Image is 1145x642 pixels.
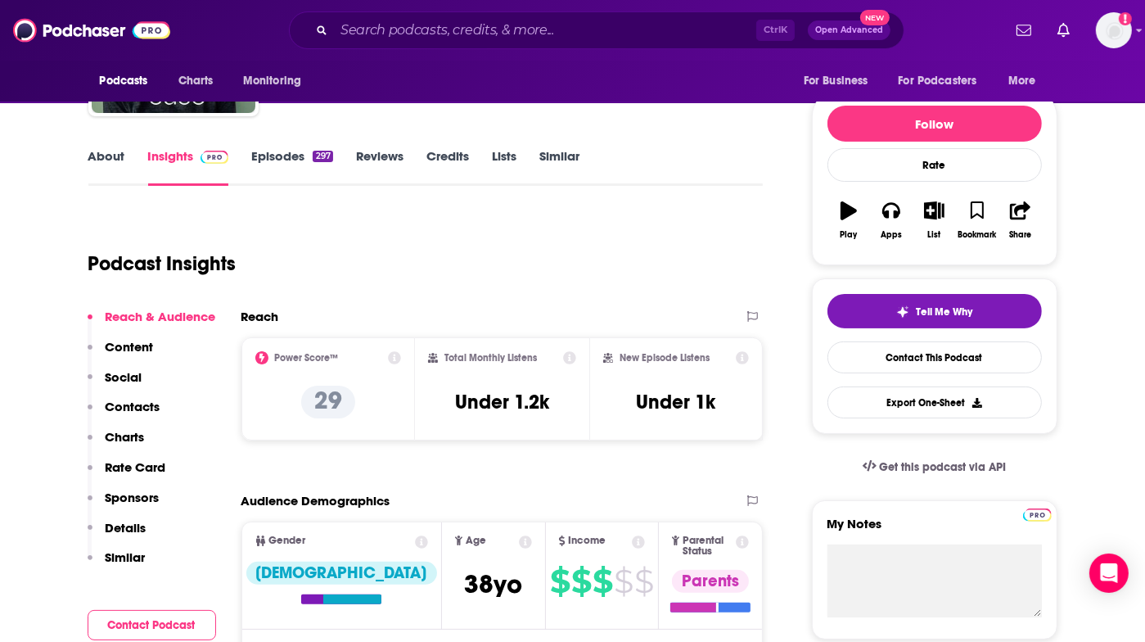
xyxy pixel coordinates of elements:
div: Rate [827,148,1042,182]
div: Search podcasts, credits, & more... [289,11,904,49]
p: Social [106,369,142,385]
button: open menu [232,66,322,97]
p: Rate Card [106,459,166,475]
p: Contacts [106,399,160,414]
a: Pro website [1023,506,1052,522]
span: Gender [269,536,306,546]
span: $ [634,568,653,595]
button: Share [998,191,1041,250]
a: Credits [426,148,469,186]
button: Show profile menu [1096,12,1132,48]
div: Parents [672,570,749,593]
p: Content [106,339,154,355]
button: open menu [792,66,889,97]
a: Reviews [356,148,403,186]
button: Apps [870,191,913,250]
h1: Podcast Insights [88,251,237,276]
h2: Power Score™ [275,352,339,364]
button: Open AdvancedNew [808,20,890,40]
div: Open Intercom Messenger [1089,554,1129,593]
p: Details [106,520,147,536]
button: Bookmark [956,191,998,250]
button: Charts [88,429,145,459]
h2: Total Monthly Listens [444,352,537,364]
span: $ [550,568,570,595]
button: Similar [88,549,146,580]
div: Play [840,230,857,240]
span: Monitoring [243,70,301,93]
svg: Add a profile image [1119,12,1132,25]
button: open menu [888,66,1001,97]
p: Reach & Audience [106,309,216,324]
span: Age [466,536,486,546]
h2: Reach [241,309,279,324]
div: Share [1009,230,1031,240]
button: List [913,191,955,250]
a: Similar [539,148,579,186]
button: Rate Card [88,459,166,490]
span: $ [571,568,591,595]
p: 29 [301,386,355,418]
a: About [88,148,125,186]
a: Show notifications dropdown [1010,16,1038,44]
img: User Profile [1096,12,1132,48]
span: For Podcasters [899,70,977,93]
div: 297 [313,151,332,162]
img: Podchaser - Follow, Share and Rate Podcasts [13,15,170,46]
span: New [860,10,890,25]
span: Get this podcast via API [879,460,1006,474]
div: [DEMOGRAPHIC_DATA] [246,562,437,585]
button: Contacts [88,399,160,429]
a: Lists [492,148,516,186]
h2: Audience Demographics [241,493,390,509]
a: Contact This Podcast [827,341,1042,373]
span: Charts [178,70,214,93]
button: open menu [88,66,169,97]
button: Social [88,369,142,400]
span: $ [614,568,633,595]
span: Open Advanced [815,26,883,34]
img: tell me why sparkle [896,305,909,319]
button: Sponsors [88,490,160,520]
button: Play [827,191,870,250]
a: InsightsPodchaser Pro [148,148,229,186]
p: Sponsors [106,490,160,505]
img: Podchaser Pro [1023,509,1052,522]
button: Content [88,339,154,369]
span: $ [593,568,612,595]
button: open menu [997,66,1057,97]
input: Search podcasts, credits, & more... [334,17,756,43]
span: Income [569,536,606,546]
span: Ctrl K [756,20,795,41]
div: Bookmark [958,230,996,240]
img: Podchaser Pro [201,151,229,164]
button: tell me why sparkleTell Me Why [827,294,1042,328]
button: Follow [827,106,1042,142]
h3: Under 1.2k [455,390,549,414]
a: Charts [168,66,223,97]
div: Apps [881,230,902,240]
a: Show notifications dropdown [1051,16,1076,44]
span: Podcasts [100,70,148,93]
div: List [928,230,941,240]
h3: Under 1k [637,390,716,414]
h2: New Episode Listens [620,352,710,364]
span: More [1008,70,1036,93]
span: For Business [804,70,868,93]
button: Reach & Audience [88,309,216,339]
span: 38 yo [464,568,522,600]
button: Export One-Sheet [827,387,1042,418]
a: Episodes297 [251,148,332,186]
button: Details [88,520,147,550]
span: Logged in as megcassidy [1096,12,1132,48]
span: Parental Status [683,536,733,557]
a: Get this podcast via API [850,447,1020,487]
span: Tell Me Why [916,305,972,319]
p: Similar [106,549,146,565]
button: Contact Podcast [88,610,216,640]
label: My Notes [827,516,1042,545]
p: Charts [106,429,145,445]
